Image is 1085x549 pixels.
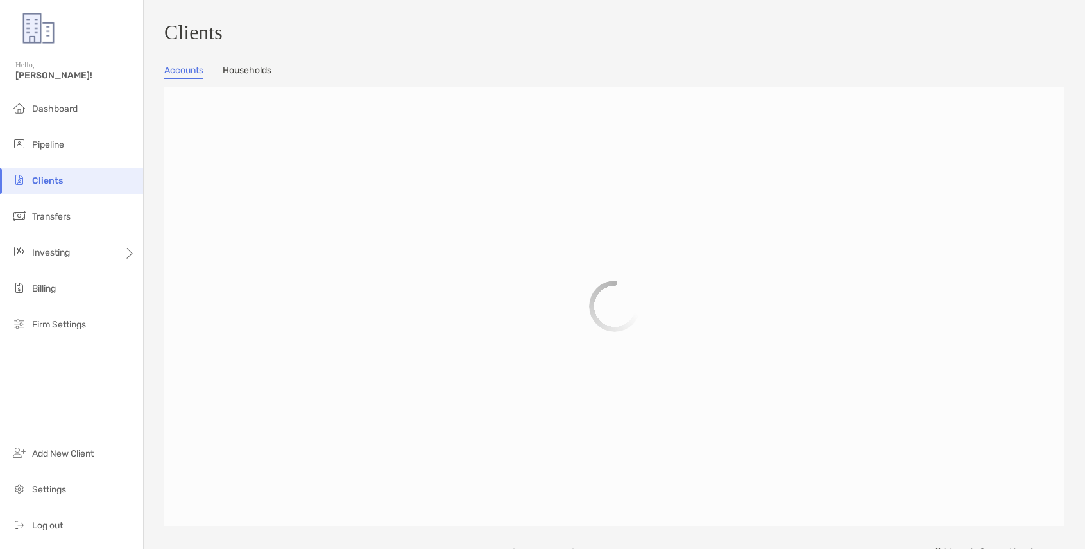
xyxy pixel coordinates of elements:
[12,280,27,295] img: billing icon
[32,520,63,531] span: Log out
[12,244,27,259] img: investing icon
[12,481,27,496] img: settings icon
[12,172,27,187] img: clients icon
[32,103,78,114] span: Dashboard
[32,448,94,459] span: Add New Client
[164,21,1064,44] h3: Clients
[12,316,27,331] img: firm-settings icon
[12,136,27,152] img: pipeline icon
[32,319,86,330] span: Firm Settings
[32,283,56,294] span: Billing
[32,139,64,150] span: Pipeline
[15,5,62,51] img: Zoe Logo
[12,445,27,460] img: add_new_client icon
[32,211,71,222] span: Transfers
[223,65,271,79] a: Households
[15,70,135,81] span: [PERSON_NAME]!
[12,100,27,116] img: dashboard icon
[32,247,70,258] span: Investing
[12,517,27,532] img: logout icon
[12,208,27,223] img: transfers icon
[164,65,203,79] a: Accounts
[32,484,66,495] span: Settings
[32,175,63,186] span: Clients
